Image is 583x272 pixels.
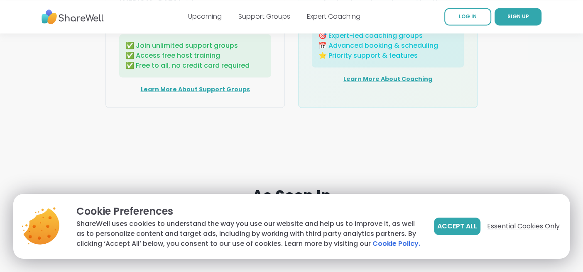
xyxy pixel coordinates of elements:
span: SIGN UP [507,13,529,20]
a: Learn More About Coaching [343,75,432,83]
a: Learn More About Support Groups [141,85,250,93]
span: Essential Cookies Only [487,221,560,231]
h2: As Seen In [20,187,563,204]
a: Support Groups [238,12,290,21]
a: Cookie Policy. [372,239,420,249]
span: LOG IN [459,13,477,20]
span: Accept All [437,221,477,231]
p: 🎯 Expert-led coaching groups 📅 Advanced booking & scheduling ⭐ Priority support & features [318,31,457,61]
a: Expert Coaching [307,12,360,21]
button: Accept All [434,218,480,235]
p: ✅ Join unlimited support groups ✅ Access free host training ✅ Free to all, no credit card required [126,41,265,71]
p: Cookie Preferences [76,204,421,219]
a: Upcoming [188,12,222,21]
img: ShareWell Nav Logo [42,5,104,28]
a: SIGN UP [495,8,541,25]
a: LOG IN [444,8,491,25]
p: ShareWell uses cookies to understand the way you use our website and help us to improve it, as we... [76,219,421,249]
